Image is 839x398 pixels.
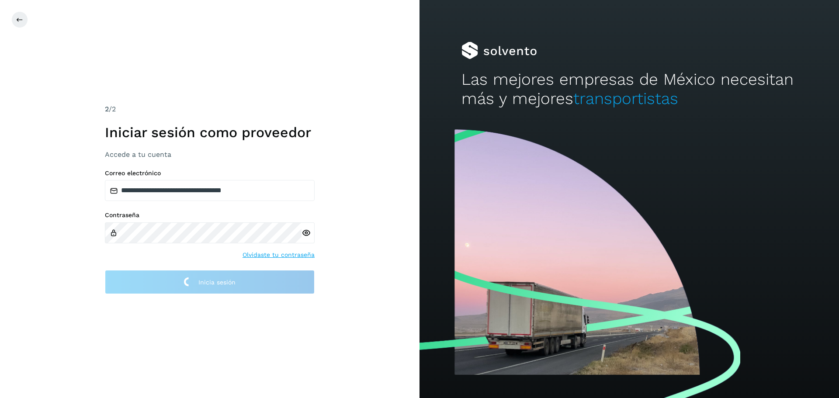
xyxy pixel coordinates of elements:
[243,250,315,260] a: Olvidaste tu contraseña
[573,89,678,108] span: transportistas
[105,124,315,141] h1: Iniciar sesión como proveedor
[105,211,315,219] label: Contraseña
[105,150,315,159] h3: Accede a tu cuenta
[105,270,315,294] button: Inicia sesión
[105,105,109,113] span: 2
[105,104,315,114] div: /2
[461,70,797,109] h2: Las mejores empresas de México necesitan más y mejores
[198,279,236,285] span: Inicia sesión
[105,170,315,177] label: Correo electrónico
